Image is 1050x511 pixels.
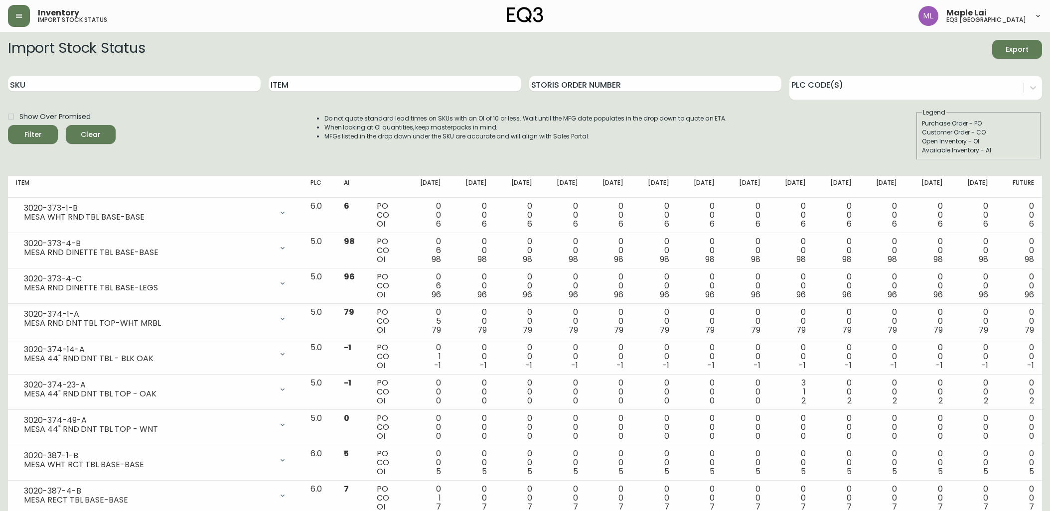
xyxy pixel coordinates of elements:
span: 6 [710,218,715,230]
div: 0 0 [639,414,669,441]
span: Clear [74,128,108,141]
span: 0 [573,395,578,406]
span: 2 [984,395,988,406]
div: 0 0 [412,379,442,405]
span: 0 [755,395,760,406]
div: 0 0 [913,343,943,370]
div: 0 0 [503,449,533,476]
span: 79 [888,324,897,336]
div: Customer Order - CO [922,128,1036,137]
div: 0 0 [639,272,669,299]
span: 6 [573,218,578,230]
img: 61e28cffcf8cc9f4e300d877dd684943 [918,6,938,26]
span: -1 [936,360,943,371]
span: 0 [527,430,532,442]
span: 98 [979,254,988,265]
span: 98 [344,236,355,247]
div: 0 0 [457,449,487,476]
th: [DATE] [631,176,677,198]
span: 79 [614,324,623,336]
span: -1 [708,360,715,371]
span: OI [377,360,385,371]
th: [DATE] [860,176,905,198]
span: 6 [527,218,532,230]
div: 3020-373-1-BMESA WHT RND TBL BASE-BASE [16,202,295,224]
th: [DATE] [905,176,951,198]
div: 0 0 [503,202,533,229]
span: 98 [842,254,852,265]
span: -1 [616,360,623,371]
div: 0 0 [776,272,806,299]
div: 0 0 [412,202,442,229]
span: -1 [981,360,988,371]
span: -1 [799,360,806,371]
div: 0 0 [685,343,715,370]
div: 0 0 [685,202,715,229]
span: 96 [888,289,897,300]
td: 6.0 [302,198,336,233]
div: PO CO [377,308,396,335]
span: 2 [938,395,943,406]
div: 0 0 [639,237,669,264]
span: 0 [482,395,487,406]
span: 79 [796,324,806,336]
span: 0 [1029,430,1034,442]
th: [DATE] [586,176,632,198]
span: 98 [569,254,578,265]
div: 0 0 [639,449,669,476]
span: 6 [755,218,760,230]
div: 0 0 [731,343,760,370]
div: 0 0 [685,449,715,476]
span: -1 [344,377,351,388]
span: 96 [477,289,487,300]
div: 0 0 [594,449,624,476]
div: 3020-374-49-A [24,416,273,425]
div: 0 0 [594,308,624,335]
th: [DATE] [449,176,495,198]
button: Export [992,40,1042,59]
span: OI [377,324,385,336]
div: MESA RND DINETTE TBL BASE-BASE [24,248,273,257]
th: [DATE] [814,176,860,198]
span: 96 [344,271,355,282]
span: 0 [892,430,897,442]
td: 5.0 [302,304,336,339]
div: 0 0 [959,308,989,335]
span: 0 [664,430,669,442]
h5: eq3 [GEOGRAPHIC_DATA] [946,17,1026,23]
div: 0 0 [868,414,898,441]
div: 0 0 [639,202,669,229]
div: 3020-373-4-B [24,239,273,248]
div: 3020-374-14-A [24,345,273,354]
div: 0 0 [548,202,578,229]
span: 6 [1029,218,1034,230]
div: 0 0 [959,237,989,264]
span: -1 [480,360,487,371]
span: Inventory [38,9,79,17]
span: 96 [660,289,669,300]
div: 0 0 [1004,379,1034,405]
span: 96 [705,289,715,300]
div: 0 0 [412,449,442,476]
div: 0 0 [548,237,578,264]
div: 0 0 [594,379,624,405]
div: 0 0 [913,414,943,441]
div: 0 0 [959,343,989,370]
div: 0 0 [412,414,442,441]
span: 79 [477,324,487,336]
li: When looking at OI quantities, keep masterpacks in mind. [324,123,727,132]
img: logo [507,7,544,23]
div: 0 0 [594,202,624,229]
span: 79 [751,324,760,336]
div: 0 0 [548,414,578,441]
span: 0 [938,430,943,442]
th: [DATE] [540,176,586,198]
div: 3020-373-1-B [24,204,273,213]
span: 98 [888,254,897,265]
span: 79 [523,324,532,336]
div: 0 0 [503,343,533,370]
div: 0 0 [731,449,760,476]
div: 3 1 [776,379,806,405]
div: 0 0 [868,202,898,229]
div: 0 0 [503,308,533,335]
